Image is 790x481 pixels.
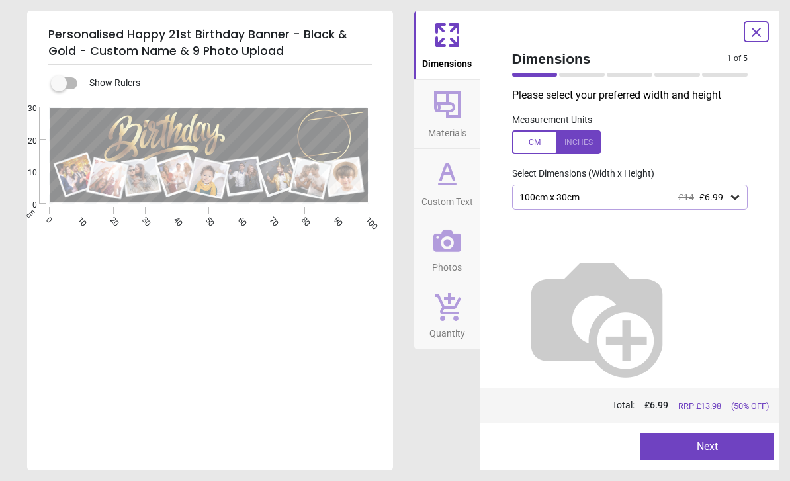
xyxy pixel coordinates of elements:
span: RRP [678,400,721,412]
label: Measurement Units [512,114,592,127]
div: Total: [511,399,769,412]
span: Quantity [429,321,465,341]
img: Helper for size comparison [512,231,681,400]
span: 1 of 5 [727,53,748,64]
button: Materials [414,80,480,149]
button: Photos [414,218,480,283]
span: Dimensions [512,49,728,68]
span: 10 [12,167,37,179]
h5: Personalised Happy 21st Birthday Banner - Black & Gold - Custom Name & 9 Photo Upload [48,21,372,65]
button: Quantity [414,283,480,349]
div: Show Rulers [59,75,393,91]
span: cm [24,207,36,219]
span: (50% OFF) [731,400,769,412]
label: Select Dimensions (Width x Height) [502,167,654,181]
span: £ 13.98 [696,401,721,411]
span: Photos [432,255,462,275]
p: Please select your preferred width and height [512,88,759,103]
span: Custom Text [421,189,473,209]
span: Materials [428,120,466,140]
span: 6.99 [650,400,668,410]
span: £ [644,399,668,412]
button: Dimensions [414,11,480,79]
button: Custom Text [414,149,480,218]
span: 0 [12,200,37,211]
span: £6.99 [699,192,723,202]
span: 20 [12,136,37,147]
span: Dimensions [422,51,472,71]
button: Next [640,433,774,460]
div: 100cm x 30cm [518,192,729,203]
span: 30 [12,103,37,114]
span: £14 [678,192,694,202]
